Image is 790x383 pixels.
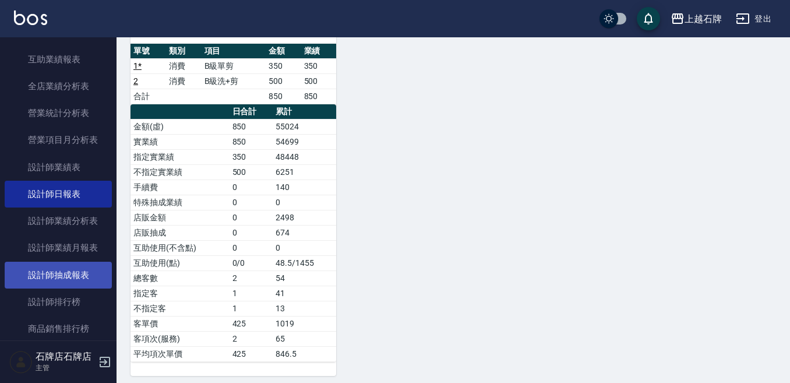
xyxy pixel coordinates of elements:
td: 140 [273,180,336,195]
td: 0 [230,225,273,240]
td: 0 [230,210,273,225]
td: 41 [273,286,336,301]
td: 500 [301,73,337,89]
td: 48448 [273,149,336,164]
a: 設計師業績表 [5,154,112,181]
td: 2 [230,270,273,286]
button: 上越石牌 [666,7,726,31]
a: 設計師業績月報表 [5,234,112,261]
td: 不指定客 [131,301,230,316]
td: 500 [266,73,301,89]
td: 指定實業績 [131,149,230,164]
td: 1 [230,301,273,316]
td: 850 [266,89,301,104]
td: 674 [273,225,336,240]
table: a dense table [131,104,336,362]
td: 850 [230,119,273,134]
td: 消費 [166,58,202,73]
td: 850 [230,134,273,149]
td: 0 [273,195,336,210]
h5: 石牌店石牌店 [36,351,95,363]
p: 主管 [36,363,95,373]
td: 店販抽成 [131,225,230,240]
td: 850 [301,89,337,104]
td: 互助使用(不含點) [131,240,230,255]
td: 1 [230,286,273,301]
td: 425 [230,316,273,331]
td: 店販金額 [131,210,230,225]
td: 0 [273,240,336,255]
td: 金額(虛) [131,119,230,134]
button: 登出 [731,8,776,30]
td: 手續費 [131,180,230,195]
td: 350 [301,58,337,73]
td: 65 [273,331,336,346]
td: 互助使用(點) [131,255,230,270]
td: 客項次(服務) [131,331,230,346]
td: 13 [273,301,336,316]
th: 金額 [266,44,301,59]
th: 業績 [301,44,337,59]
a: 設計師抽成報表 [5,262,112,289]
td: 350 [230,149,273,164]
td: 846.5 [273,346,336,361]
td: 6251 [273,164,336,180]
td: 客單價 [131,316,230,331]
a: 設計師日報表 [5,181,112,208]
th: 項目 [202,44,266,59]
td: B級單剪 [202,58,266,73]
td: 48.5/1455 [273,255,336,270]
th: 日合計 [230,104,273,120]
img: Person [9,350,33,374]
a: 商品銷售排行榜 [5,315,112,342]
td: B級洗+剪 [202,73,266,89]
td: 實業績 [131,134,230,149]
table: a dense table [131,44,336,104]
td: 500 [230,164,273,180]
td: 總客數 [131,270,230,286]
a: 營業項目月分析表 [5,127,112,153]
td: 0 [230,195,273,210]
a: 全店業績分析表 [5,73,112,100]
td: 1019 [273,316,336,331]
a: 設計師排行榜 [5,289,112,315]
img: Logo [14,10,47,25]
th: 類別 [166,44,202,59]
td: 特殊抽成業績 [131,195,230,210]
td: 350 [266,58,301,73]
td: 0 [230,180,273,195]
button: save [637,7,660,30]
td: 55024 [273,119,336,134]
td: 54699 [273,134,336,149]
td: 平均項次單價 [131,346,230,361]
td: 425 [230,346,273,361]
td: 0/0 [230,255,273,270]
td: 不指定實業績 [131,164,230,180]
td: 54 [273,270,336,286]
a: 2 [133,76,138,86]
a: 互助業績報表 [5,46,112,73]
a: 營業統計分析表 [5,100,112,127]
td: 2498 [273,210,336,225]
th: 累計 [273,104,336,120]
td: 合計 [131,89,166,104]
th: 單號 [131,44,166,59]
td: 0 [230,240,273,255]
td: 2 [230,331,273,346]
td: 指定客 [131,286,230,301]
a: 設計師業績分析表 [5,208,112,234]
td: 消費 [166,73,202,89]
div: 上越石牌 [685,12,722,26]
